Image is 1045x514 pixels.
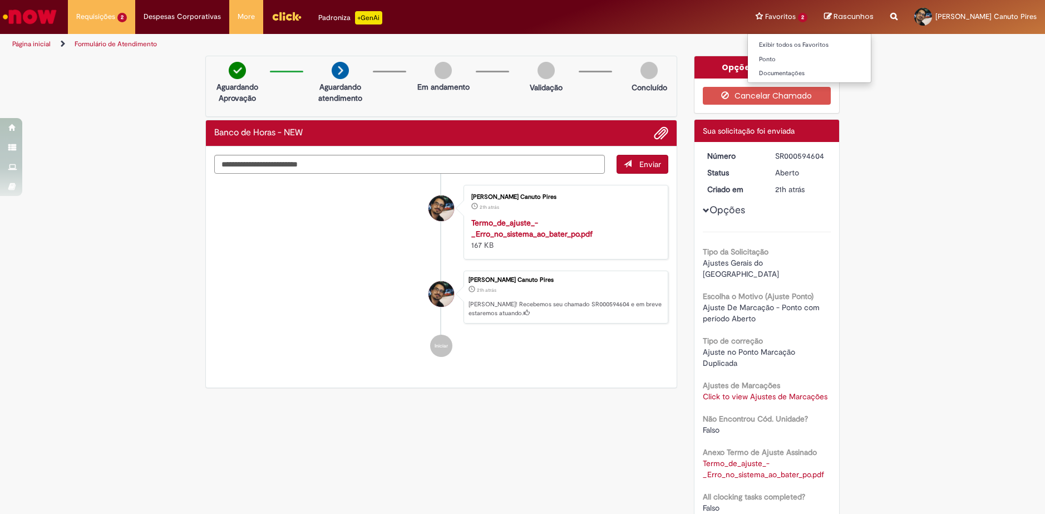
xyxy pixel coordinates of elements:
div: 167 KB [471,217,657,251]
time: 30/09/2025 13:58:56 [480,204,499,211]
div: 30/09/2025 13:59:15 [775,184,827,195]
button: Cancelar Chamado [703,87,831,105]
li: John Davi Dutra Canuto Pires [214,271,668,324]
span: Favoritos [765,11,796,22]
span: Ajuste De Marcação - Ponto com período Aberto [703,302,822,324]
a: Click to view Ajustes de Marcações [703,391,827,402]
b: Não Encontrou Cód. Unidade? [703,414,808,424]
b: Escolha o Motivo (Ajuste Ponto) [703,291,814,301]
img: img-circle-grey.png [640,62,658,79]
div: John Davi Dutra Canuto Pires [428,281,454,307]
div: Opções do Chamado [694,56,840,79]
p: Aguardando atendimento [313,81,367,104]
ul: Trilhas de página [8,34,688,55]
p: [PERSON_NAME]! Recebemos seu chamado SR000594604 e em breve estaremos atuando. [469,300,662,317]
img: img-circle-grey.png [538,62,555,79]
ul: Histórico de tíquete [214,174,668,369]
span: 2 [798,13,807,22]
b: Anexo Termo de Ajuste Assinado [703,447,817,457]
b: Tipo de correção [703,336,763,346]
a: Download de Termo_de_ajuste_-_Erro_no_sistema_ao_bater_po.pdf [703,458,824,479]
button: Adicionar anexos [654,126,668,140]
div: John Davi Dutra Canuto Pires [428,195,454,221]
a: Formulário de Atendimento [75,40,157,48]
p: +GenAi [355,11,382,25]
a: Rascunhos [824,12,874,22]
a: Documentações [748,67,871,80]
ul: Favoritos [747,33,871,83]
div: Padroniza [318,11,382,25]
img: check-circle-green.png [229,62,246,79]
a: Termo_de_ajuste_-_Erro_no_sistema_ao_bater_po.pdf [471,218,593,239]
span: 21h atrás [480,204,499,211]
span: Despesas Corporativas [144,11,221,22]
div: [PERSON_NAME] Canuto Pires [469,277,662,283]
b: Ajustes de Marcações [703,380,780,390]
span: 21h atrás [477,287,496,293]
time: 30/09/2025 13:59:15 [477,287,496,293]
time: 30/09/2025 13:59:15 [775,184,805,194]
div: Aberto [775,167,827,178]
span: 21h atrás [775,184,805,194]
span: Ajuste no Ponto Marcação Duplicada [703,347,797,368]
div: [PERSON_NAME] Canuto Pires [471,194,657,200]
span: More [238,11,255,22]
dt: Número [699,150,767,161]
img: click_logo_yellow_360x200.png [272,8,302,25]
a: Ponto [748,53,871,66]
h2: Banco de Horas - NEW Histórico de tíquete [214,128,303,138]
p: Aguardando Aprovação [210,81,264,104]
div: SR000594604 [775,150,827,161]
span: Rascunhos [834,11,874,22]
a: Exibir todos os Favoritos [748,39,871,51]
span: Falso [703,425,719,435]
span: Sua solicitação foi enviada [703,126,795,136]
span: Ajustes Gerais do [GEOGRAPHIC_DATA] [703,258,779,279]
b: All clocking tasks completed? [703,492,805,502]
dt: Criado em [699,184,767,195]
span: Requisições [76,11,115,22]
span: [PERSON_NAME] Canuto Pires [935,12,1037,21]
p: Concluído [632,82,667,93]
img: ServiceNow [1,6,58,28]
img: arrow-next.png [332,62,349,79]
textarea: Digite sua mensagem aqui... [214,155,605,174]
button: Enviar [617,155,668,174]
span: Enviar [639,159,661,169]
dt: Status [699,167,767,178]
span: 2 [117,13,127,22]
span: Falso [703,503,719,513]
a: Página inicial [12,40,51,48]
p: Em andamento [417,81,470,92]
img: img-circle-grey.png [435,62,452,79]
p: Validação [530,82,563,93]
b: Tipo da Solicitação [703,247,768,257]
